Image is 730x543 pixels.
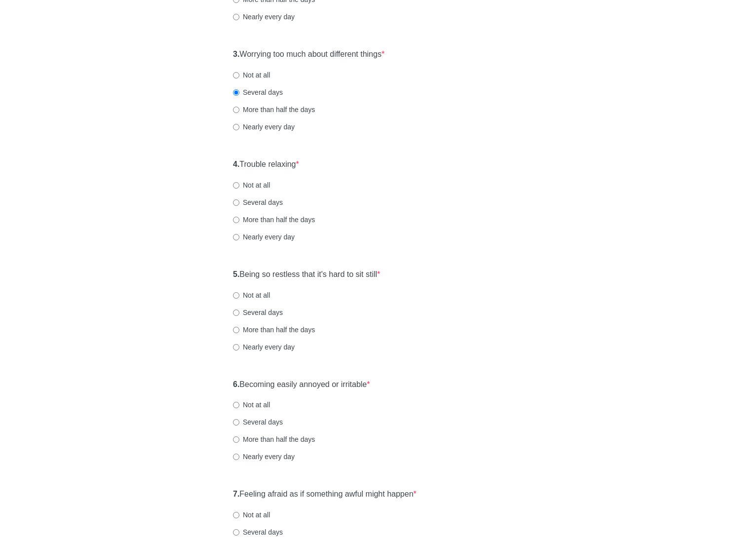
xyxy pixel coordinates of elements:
[233,124,239,130] input: Nearly every day
[233,89,239,96] input: Several days
[233,417,283,427] label: Several days
[233,527,283,537] label: Several days
[233,49,384,60] label: Worrying too much about different things
[233,197,283,207] label: Several days
[233,182,239,189] input: Not at all
[233,489,417,500] label: Feeling afraid as if something awful might happen
[233,400,270,410] label: Not at all
[233,159,299,170] label: Trouble relaxing
[233,270,239,278] strong: 5.
[233,310,239,316] input: Several days
[233,217,239,223] input: More than half the days
[233,160,239,168] strong: 4.
[233,325,315,335] label: More than half the days
[233,72,239,78] input: Not at all
[233,269,380,280] label: Being so restless that it's hard to sit still
[233,180,270,190] label: Not at all
[233,215,315,225] label: More than half the days
[233,380,239,388] strong: 6.
[233,87,283,97] label: Several days
[233,70,270,80] label: Not at all
[233,327,239,333] input: More than half the days
[233,529,239,536] input: Several days
[233,12,295,22] label: Nearly every day
[233,292,239,299] input: Not at all
[233,419,239,426] input: Several days
[233,344,239,350] input: Nearly every day
[233,107,239,113] input: More than half the days
[233,14,239,20] input: Nearly every day
[233,290,270,300] label: Not at all
[233,342,295,352] label: Nearly every day
[233,512,239,518] input: Not at all
[233,490,239,498] strong: 7.
[233,234,239,240] input: Nearly every day
[233,436,239,443] input: More than half the days
[233,122,295,132] label: Nearly every day
[233,232,295,242] label: Nearly every day
[233,452,295,462] label: Nearly every day
[233,50,239,58] strong: 3.
[233,510,270,520] label: Not at all
[233,402,239,408] input: Not at all
[233,454,239,460] input: Nearly every day
[233,199,239,206] input: Several days
[233,434,315,444] label: More than half the days
[233,308,283,317] label: Several days
[233,105,315,115] label: More than half the days
[233,379,370,390] label: Becoming easily annoyed or irritable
